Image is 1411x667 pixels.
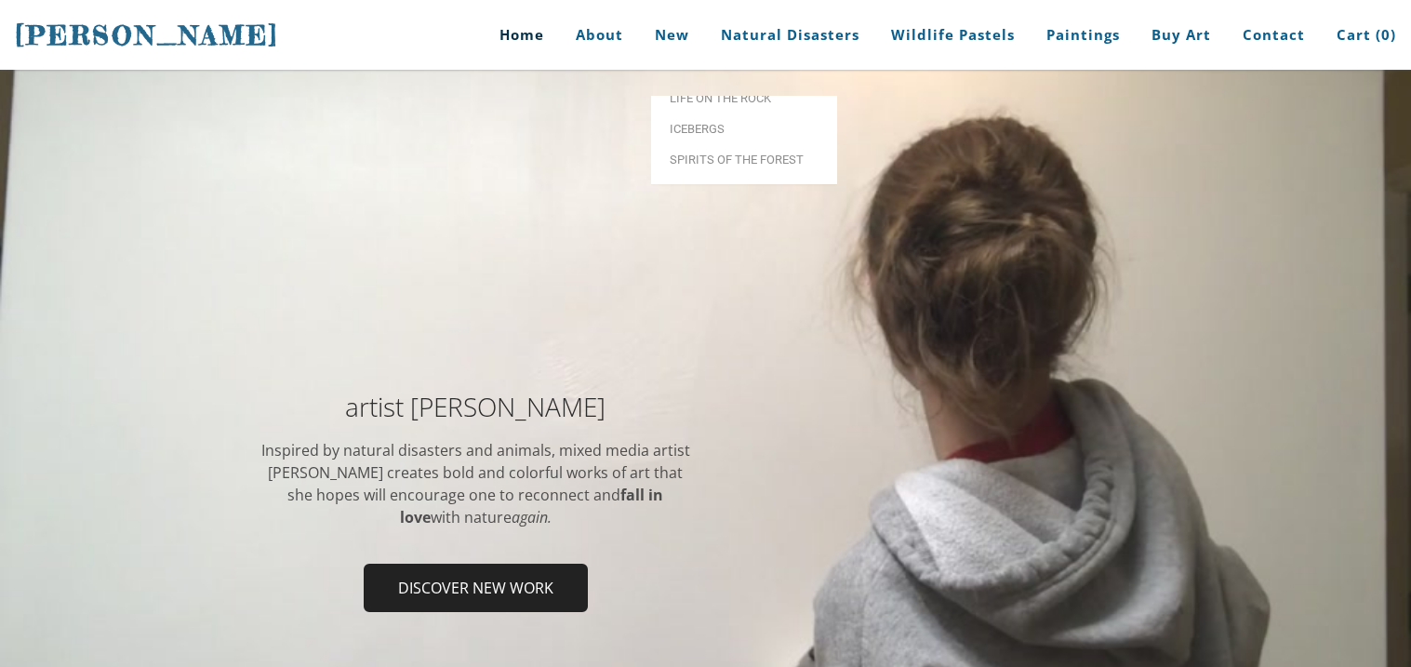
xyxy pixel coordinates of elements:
h2: artist [PERSON_NAME] [260,394,692,420]
span: Spirits of the Forest [670,153,819,166]
span: 0 [1381,25,1391,44]
a: Spirits of the Forest [651,144,837,175]
a: Life on the Rock [651,83,837,113]
span: [PERSON_NAME] [15,20,279,51]
span: Discover new work [366,566,586,610]
a: Discover new work [364,564,588,612]
span: Icebergs [670,123,819,135]
div: Inspired by natural disasters and animals, mixed media artist [PERSON_NAME] ​creates bold and col... [260,439,692,528]
a: Icebergs [651,113,837,144]
em: again. [512,507,552,527]
a: [PERSON_NAME] [15,18,279,53]
span: Life on the Rock [670,92,819,104]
